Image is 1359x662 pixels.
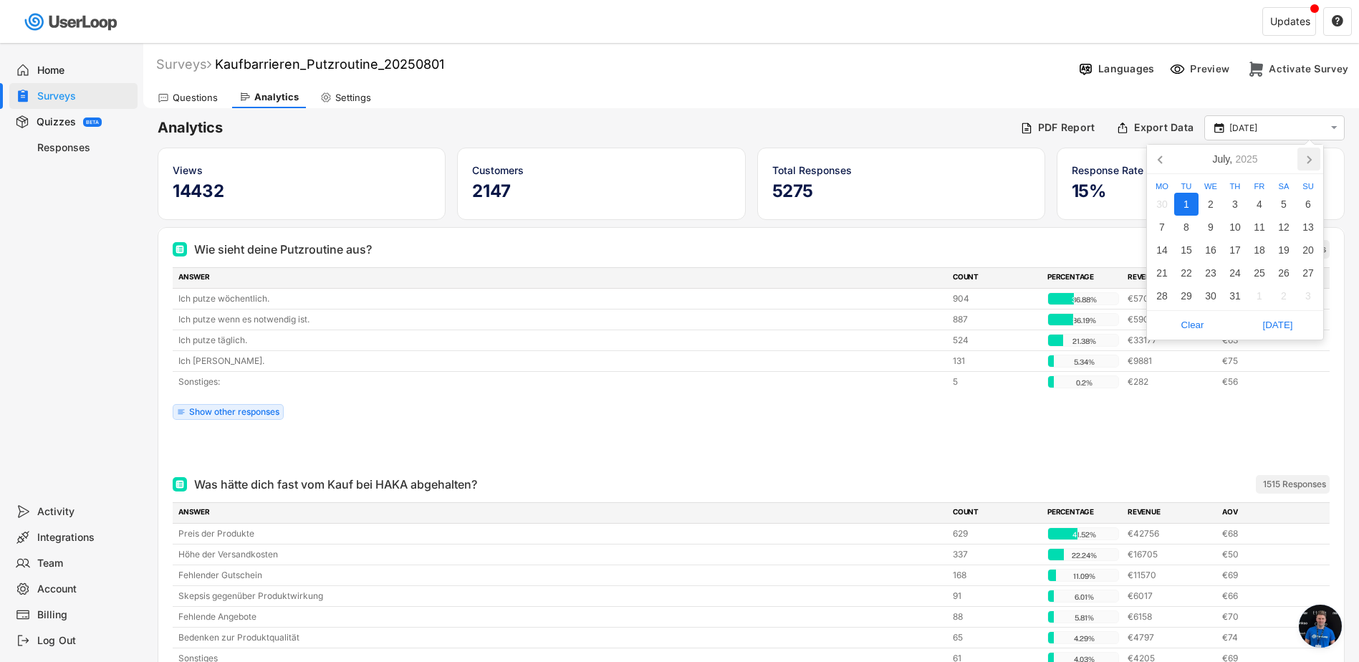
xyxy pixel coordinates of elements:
[178,355,944,368] div: Ich [PERSON_NAME].
[178,313,944,326] div: Ich putze wenn es notwendig ist.
[1051,632,1117,645] div: 4.29%
[1051,335,1117,347] div: 21.38%
[178,527,944,540] div: Preis der Produkte
[1247,284,1272,307] div: 1
[1051,590,1117,603] div: 6.01%
[1051,355,1117,368] div: 5.34%
[1296,284,1320,307] div: 3
[194,241,372,258] div: Wie sieht deine Putzroutine aus?
[1051,611,1117,624] div: 5.81%
[1331,15,1344,28] button: 
[176,480,184,489] img: Multi Select
[1296,193,1320,216] div: 6
[254,91,299,103] div: Analytics
[86,120,99,125] div: BETA
[1296,262,1320,284] div: 27
[472,163,730,178] div: Customers
[1150,193,1174,216] div: 30
[156,56,211,72] div: Surveys
[1199,239,1223,262] div: 16
[37,64,132,77] div: Home
[1247,193,1272,216] div: 4
[1247,216,1272,239] div: 11
[335,92,371,104] div: Settings
[37,557,132,570] div: Team
[173,92,218,104] div: Questions
[1299,605,1342,648] div: Chat öffnen
[1134,121,1194,134] div: Export Data
[37,608,132,622] div: Billing
[953,569,1039,582] div: 168
[1051,549,1117,562] div: 22.24%
[178,272,944,284] div: ANSWER
[1150,239,1174,262] div: 14
[178,631,944,644] div: Bedenken zur Produktqualität
[953,590,1039,603] div: 91
[1128,527,1214,540] div: €42756
[215,57,444,72] font: Kaufbarrieren_Putzroutine_20250801
[1150,183,1174,191] div: Mo
[1223,239,1247,262] div: 17
[1128,272,1214,284] div: REVENUE
[37,531,132,545] div: Integrations
[1199,183,1223,191] div: We
[1272,262,1296,284] div: 26
[953,375,1039,388] div: 5
[1128,375,1214,388] div: €282
[189,408,279,416] div: Show other responses
[1047,272,1119,284] div: PERCENTAGE
[1239,315,1316,336] span: [DATE]
[37,634,132,648] div: Log Out
[37,141,132,155] div: Responses
[1223,216,1247,239] div: 10
[772,181,1030,202] h5: 5275
[953,507,1039,519] div: COUNT
[1199,193,1223,216] div: 2
[1296,183,1320,191] div: Su
[1272,193,1296,216] div: 5
[178,548,944,561] div: Höhe der Versandkosten
[1128,507,1214,519] div: REVENUE
[772,163,1030,178] div: Total Responses
[1214,121,1224,134] text: 
[1222,631,1308,644] div: €74
[1128,610,1214,623] div: €6158
[1190,62,1233,75] div: Preview
[1051,293,1117,306] div: 36.88%
[1174,216,1199,239] div: 8
[37,582,132,596] div: Account
[1223,262,1247,284] div: 24
[176,245,184,254] img: Multi Select
[1150,262,1174,284] div: 21
[1222,334,1308,347] div: €63
[953,527,1039,540] div: 629
[1249,62,1264,77] img: CheckoutMajor%20%281%29.svg
[1174,239,1199,262] div: 15
[21,7,123,37] img: userloop-logo-01.svg
[1128,548,1214,561] div: €16705
[1051,314,1117,327] div: 36.19%
[1296,216,1320,239] div: 13
[1072,181,1330,202] h5: 15%
[1051,376,1117,389] div: 0.2%
[178,610,944,623] div: Fehlende Angebote
[1047,507,1119,519] div: PERCENTAGE
[953,272,1039,284] div: COUNT
[1128,292,1214,305] div: €57032
[1051,528,1117,541] div: 41.52%
[1247,183,1272,191] div: Fr
[1128,569,1214,582] div: €11570
[1222,590,1308,603] div: €66
[1128,355,1214,368] div: €9881
[1174,262,1199,284] div: 22
[1199,284,1223,307] div: 30
[1128,631,1214,644] div: €4797
[1272,183,1296,191] div: Sa
[1174,284,1199,307] div: 29
[178,590,944,603] div: Skepsis gegenüber Produktwirkung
